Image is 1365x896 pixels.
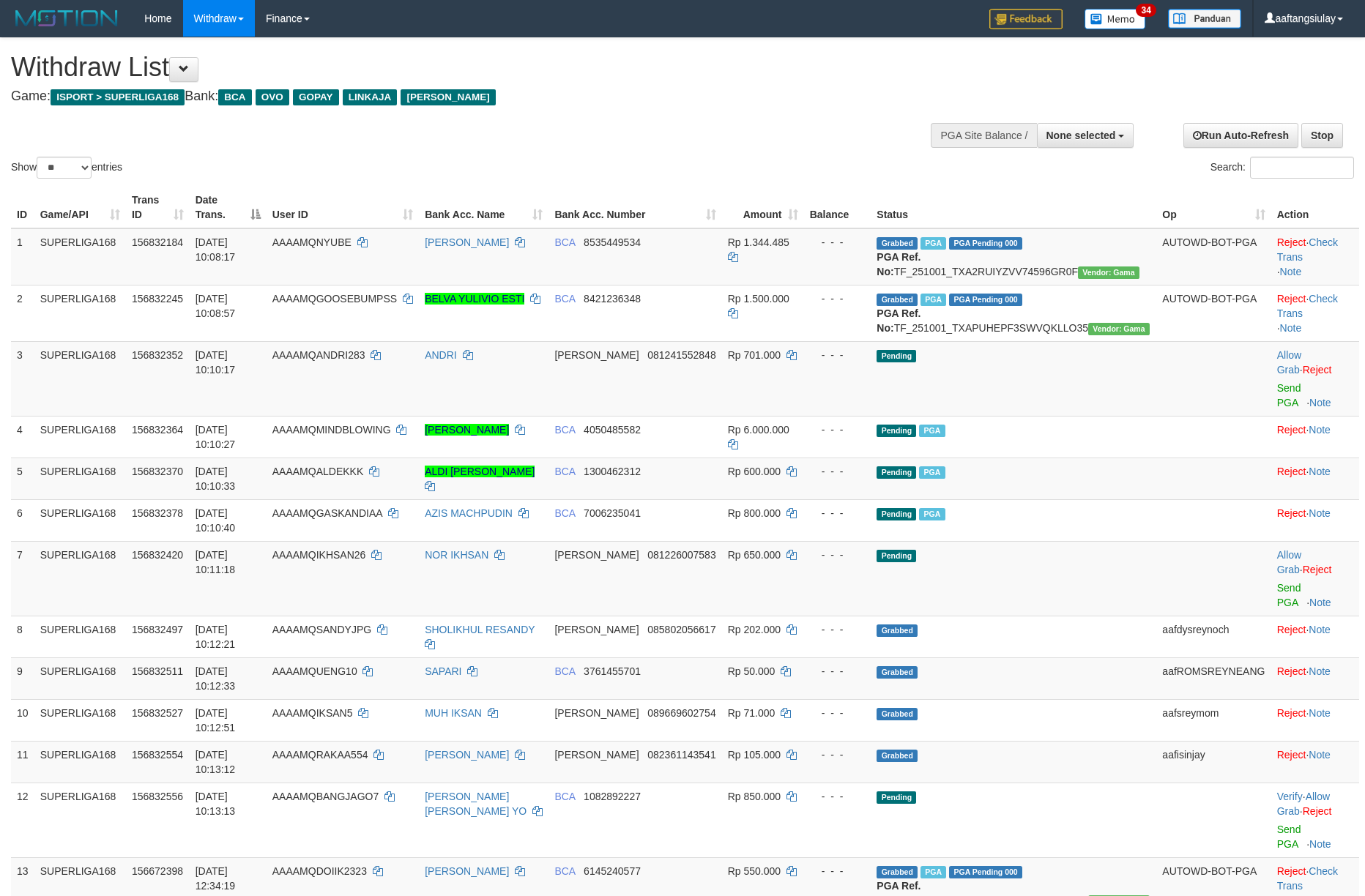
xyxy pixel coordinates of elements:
[34,341,126,416] td: SUPERLIGA168
[647,749,715,761] span: Copy 082361143541 to clipboard
[272,791,379,802] span: AAAAMQBANGJAGO7
[1301,123,1343,148] a: Stop
[34,458,126,499] td: SUPERLIGA168
[1277,824,1301,850] a: Send PGA
[132,749,183,761] span: 156832554
[877,750,918,762] span: Grabbed
[132,349,183,361] span: 156832352
[272,865,367,877] span: AAAAMQDOIIK2323
[949,294,1022,306] span: PGA Pending
[425,665,461,677] a: SAPARI
[1277,349,1303,376] span: ·
[949,866,1022,878] span: PGA Pending
[1309,466,1331,477] a: Note
[272,549,366,561] span: AAAAMQIKHSAN26
[1303,564,1332,575] a: Reject
[810,548,866,562] div: - - -
[1277,749,1306,761] a: Reject
[1277,424,1306,436] a: Reject
[126,187,190,228] th: Trans ID: activate to sort column ascending
[34,541,126,616] td: SUPERLIGA168
[11,7,122,29] img: MOTION_logo.png
[877,791,916,804] span: Pending
[34,783,126,857] td: SUPERLIGA168
[871,187,1156,228] th: Status
[196,349,236,376] span: [DATE] 10:10:17
[810,506,866,520] div: - - -
[1277,382,1301,408] a: Send PGA
[554,293,575,305] span: BCA
[1277,865,1306,877] a: Reject
[1136,4,1156,17] span: 34
[196,466,236,492] span: [DATE] 10:10:33
[132,624,183,635] span: 156832497
[728,293,789,305] span: Rp 1.500.000
[1277,236,1338,263] a: Check Trans
[728,466,781,477] span: Rp 600.000
[584,236,641,248] span: Copy 8535449534 to clipboard
[11,783,34,857] td: 12
[804,187,871,228] th: Balance
[728,707,776,719] span: Rp 71.000
[1277,582,1301,608] a: Send PGA
[1309,424,1331,436] a: Note
[919,508,945,520] span: Marked by aafsoycanthlai
[584,424,641,436] span: Copy 4050485582 to clipboard
[877,466,916,479] span: Pending
[11,741,34,783] td: 11
[919,425,945,437] span: Marked by aafsoycanthlai
[584,665,641,677] span: Copy 3761455701 to clipboard
[1156,285,1271,341] td: AUTOWD-BOT-PGA
[810,622,866,637] div: - - -
[293,89,339,105] span: GOPAY
[931,123,1036,148] div: PGA Site Balance /
[196,507,236,534] span: [DATE] 10:10:40
[1280,322,1302,334] a: Note
[554,466,575,477] span: BCA
[11,657,34,699] td: 9
[132,466,183,477] span: 156832370
[34,228,126,285] td: SUPERLIGA168
[1277,707,1306,719] a: Reject
[1037,123,1134,148] button: None selected
[810,747,866,762] div: - - -
[196,707,236,733] span: [DATE] 10:12:51
[425,549,488,561] a: NOR IKHSAN
[272,707,353,719] span: AAAAMQIKSAN5
[11,157,122,179] label: Show entries
[218,89,251,105] span: BCA
[647,624,715,635] span: Copy 085802056617 to clipboard
[877,251,920,277] b: PGA Ref. No:
[272,293,397,305] span: AAAAMQGOOSEBUMPSS
[722,187,804,228] th: Amount: activate to sort column ascending
[267,187,419,228] th: User ID: activate to sort column ascending
[34,187,126,228] th: Game/API: activate to sort column ascending
[11,53,896,82] h1: Withdraw List
[1280,266,1302,277] a: Note
[132,507,183,519] span: 156832378
[1156,228,1271,285] td: AUTOWD-BOT-PGA
[584,865,641,877] span: Copy 6145240577 to clipboard
[554,749,639,761] span: [PERSON_NAME]
[1277,293,1338,319] a: Check Trans
[1277,349,1301,376] a: Allow Grab
[425,293,524,305] a: BELVA YULIVIO ESTI
[425,624,535,635] a: SHOLIKHUL RESANDY
[1271,416,1359,458] td: ·
[810,864,866,878] div: - - -
[877,666,918,679] span: Grabbed
[272,349,365,361] span: AAAAMQANDRI283
[196,865,236,892] span: [DATE] 12:34:19
[1277,507,1306,519] a: Reject
[132,665,183,677] span: 156832511
[34,616,126,657] td: SUPERLIGA168
[810,235,866,250] div: - - -
[1271,285,1359,341] td: · ·
[11,228,34,285] td: 1
[11,341,34,416] td: 3
[419,187,548,228] th: Bank Acc. Name: activate to sort column ascending
[728,236,789,248] span: Rp 1.344.485
[554,424,575,436] span: BCA
[877,550,916,562] span: Pending
[647,549,715,561] span: Copy 081226007583 to clipboard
